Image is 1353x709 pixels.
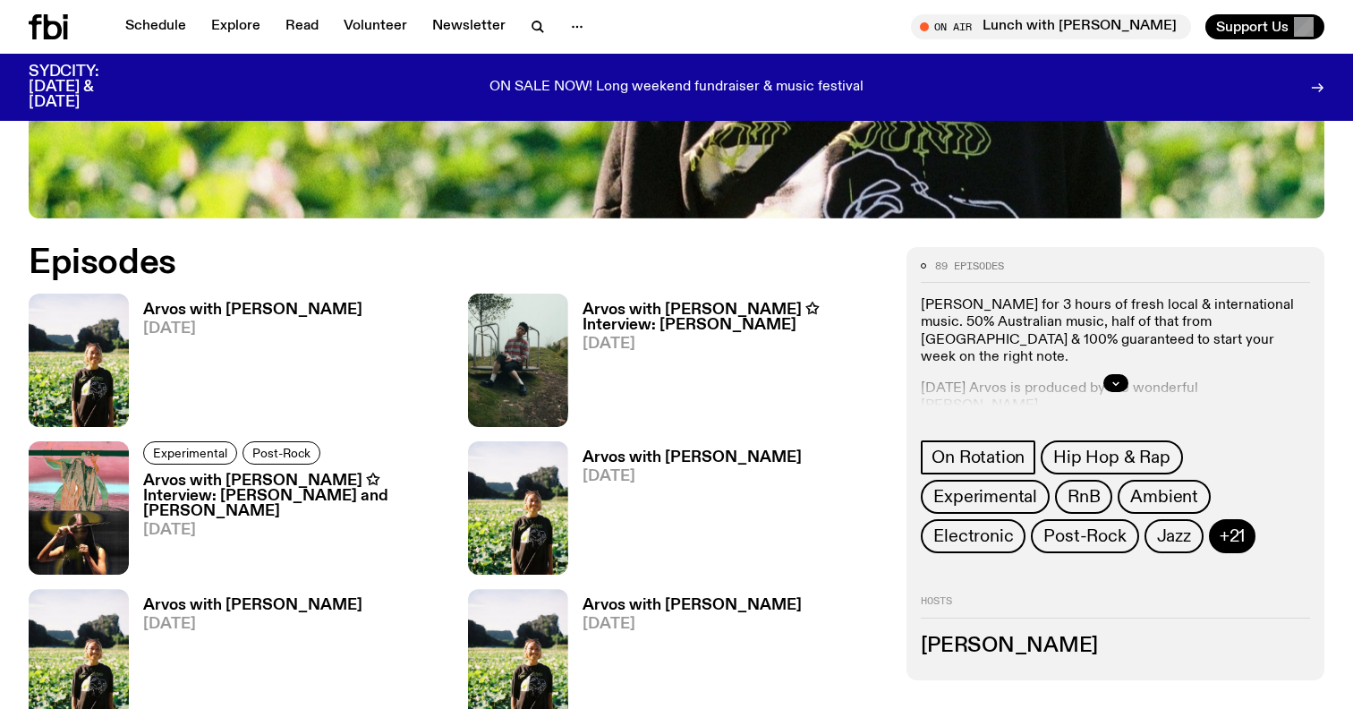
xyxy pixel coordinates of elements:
[275,14,329,39] a: Read
[243,441,320,465] a: Post-Rock
[1043,526,1126,546] span: Post-Rock
[489,80,864,96] p: ON SALE NOW! Long weekend fundraiser & music festival
[1041,440,1182,474] a: Hip Hop & Rap
[143,474,447,519] h3: Arvos with [PERSON_NAME] ✩ Interview: [PERSON_NAME] and [PERSON_NAME]
[933,487,1037,507] span: Experimental
[143,598,362,613] h3: Arvos with [PERSON_NAME]
[568,303,886,427] a: Arvos with [PERSON_NAME] ✩ Interview: [PERSON_NAME][DATE]
[583,617,802,632] span: [DATE]
[568,450,802,575] a: Arvos with [PERSON_NAME][DATE]
[921,480,1050,514] a: Experimental
[1118,480,1211,514] a: Ambient
[143,617,362,632] span: [DATE]
[200,14,271,39] a: Explore
[143,321,362,337] span: [DATE]
[921,297,1310,366] p: [PERSON_NAME] for 3 hours of fresh local & international music. ​50% Australian music, half of th...
[933,526,1013,546] span: Electronic
[143,303,362,318] h3: Arvos with [PERSON_NAME]
[921,636,1310,656] h3: [PERSON_NAME]
[333,14,418,39] a: Volunteer
[583,598,802,613] h3: Arvos with [PERSON_NAME]
[1216,19,1289,35] span: Support Us
[583,303,886,333] h3: Arvos with [PERSON_NAME] ✩ Interview: [PERSON_NAME]
[583,450,802,466] h3: Arvos with [PERSON_NAME]
[29,247,885,279] h2: Episodes
[468,441,568,575] img: Bri is smiling and wearing a black t-shirt. She is standing in front of a lush, green field. Ther...
[1145,519,1204,553] a: Jazz
[143,441,237,465] a: Experimental
[1157,526,1191,546] span: Jazz
[129,303,362,427] a: Arvos with [PERSON_NAME][DATE]
[921,519,1025,553] a: Electronic
[1031,519,1138,553] a: Post-Rock
[1220,526,1245,546] span: +21
[252,446,311,459] span: Post-Rock
[921,440,1035,474] a: On Rotation
[115,14,197,39] a: Schedule
[935,261,1004,271] span: 89 episodes
[29,441,129,575] img: Split frame of Bhenji Ra and Karina Utomo mid performances
[1209,519,1255,553] button: +21
[153,446,227,459] span: Experimental
[29,64,143,110] h3: SYDCITY: [DATE] & [DATE]
[921,596,1310,618] h2: Hosts
[29,294,129,427] img: Bri is smiling and wearing a black t-shirt. She is standing in front of a lush, green field. Ther...
[583,337,886,352] span: [DATE]
[1055,480,1112,514] a: RnB
[143,523,447,538] span: [DATE]
[1205,14,1324,39] button: Support Us
[583,469,802,484] span: [DATE]
[911,14,1191,39] button: On AirLunch with [PERSON_NAME]
[1130,487,1198,507] span: Ambient
[129,474,447,575] a: Arvos with [PERSON_NAME] ✩ Interview: [PERSON_NAME] and [PERSON_NAME][DATE]
[932,448,1025,467] span: On Rotation
[468,294,568,427] img: Rich Brian sits on playground equipment pensively, feeling ethereal in a misty setting
[1053,448,1170,467] span: Hip Hop & Rap
[421,14,516,39] a: Newsletter
[1068,487,1100,507] span: RnB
